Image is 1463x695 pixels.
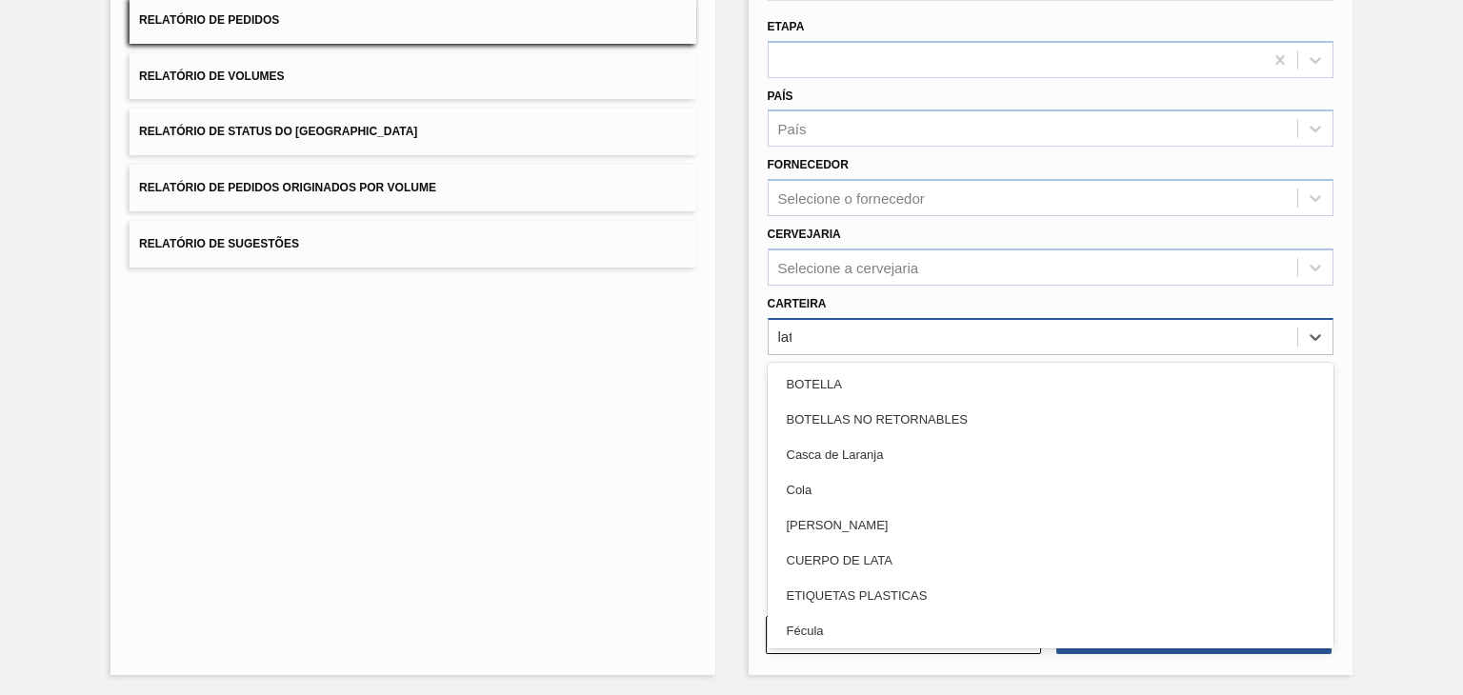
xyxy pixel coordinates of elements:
[139,181,436,194] span: Relatório de Pedidos Originados por Volume
[768,472,1333,507] div: Cola
[778,121,807,137] div: País
[130,221,695,268] button: Relatório de Sugestões
[130,53,695,100] button: Relatório de Volumes
[768,158,849,171] label: Fornecedor
[768,578,1333,613] div: ETIQUETAS PLASTICAS
[130,165,695,211] button: Relatório de Pedidos Originados por Volume
[130,109,695,155] button: Relatório de Status do [GEOGRAPHIC_DATA]
[139,69,284,83] span: Relatório de Volumes
[768,20,805,33] label: Etapa
[768,297,827,310] label: Carteira
[768,437,1333,472] div: Casca de Laranja
[768,507,1333,543] div: [PERSON_NAME]
[768,402,1333,437] div: BOTELLAS NO RETORNABLES
[778,190,925,207] div: Selecione o fornecedor
[139,125,417,138] span: Relatório de Status do [GEOGRAPHIC_DATA]
[768,228,841,241] label: Cervejaria
[768,613,1333,648] div: Fécula
[768,89,793,103] label: País
[139,13,279,27] span: Relatório de Pedidos
[766,616,1041,654] button: Limpar
[139,237,299,250] span: Relatório de Sugestões
[768,367,1333,402] div: BOTELLA
[768,543,1333,578] div: CUERPO DE LATA
[778,259,919,275] div: Selecione a cervejaria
